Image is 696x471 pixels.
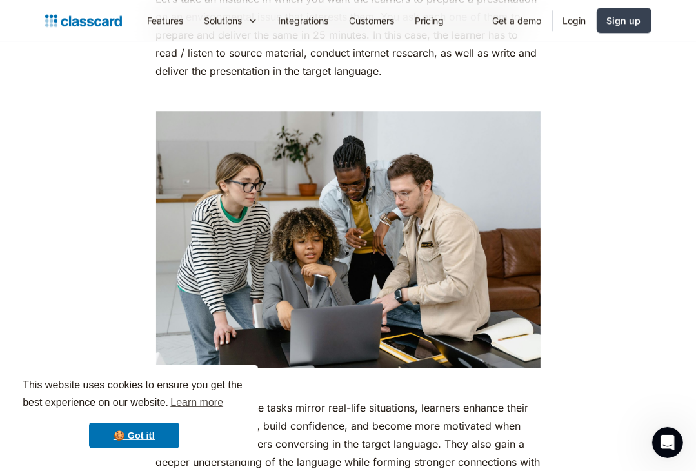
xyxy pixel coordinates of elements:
[23,377,246,412] span: This website uses cookies to ensure you get the best experience on our website.
[482,6,552,35] a: Get a demo
[156,374,541,392] p: ‍
[45,12,122,30] a: home
[607,14,641,27] div: Sign up
[339,6,405,35] a: Customers
[168,393,225,412] a: learn more about cookies
[204,14,243,27] div: Solutions
[89,423,179,448] a: dismiss cookie message
[10,365,258,461] div: cookieconsent
[156,86,541,105] p: ‍
[652,427,683,458] iframe: Intercom live chat
[137,6,194,35] a: Features
[156,111,541,367] img: a group of people involved in language learning strategies
[268,6,339,35] a: Integrations
[405,6,455,35] a: Pricing
[194,6,268,35] div: Solutions
[553,6,597,35] a: Login
[597,8,651,33] a: Sign up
